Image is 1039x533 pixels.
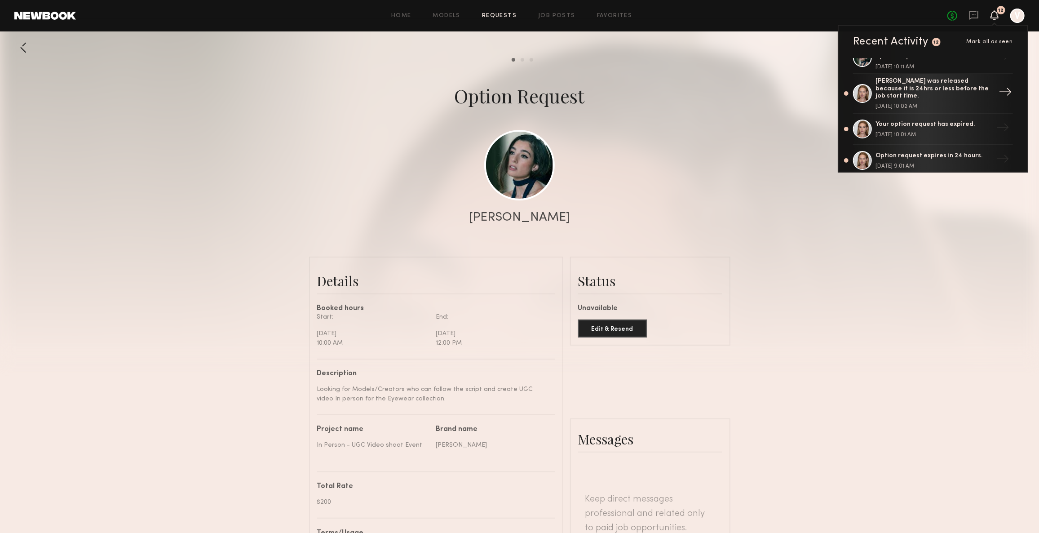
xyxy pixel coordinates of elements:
[875,132,992,138] div: [DATE] 10:01 AM
[853,36,928,47] div: Recent Activity
[317,385,548,404] div: Looking for Models/Creators who can follow the script and create UGC video In person for the Eyew...
[469,211,570,224] div: [PERSON_NAME]
[317,426,429,433] div: Project name
[578,320,647,338] button: Edit & Resend
[455,83,585,108] div: Option Request
[853,114,1013,145] a: Your option request has expired.[DATE] 10:01 AM→
[578,272,722,290] div: Status
[436,440,548,450] div: [PERSON_NAME]
[538,13,575,19] a: Job Posts
[853,145,1013,177] a: Option request expires in 24 hours.[DATE] 9:01 AM→
[999,8,1004,13] div: 12
[578,430,722,448] div: Messages
[966,39,1013,44] span: Mark all as seen
[317,329,429,338] div: [DATE]
[875,78,992,100] div: [PERSON_NAME] was released because it is 24hrs or less before the job start time.
[875,121,992,129] div: Your option request has expired.
[853,42,1013,74] a: [PERSON_NAME] has declined your option request.[DATE] 10:11 AM→
[1010,9,1025,23] a: V
[482,13,517,19] a: Requests
[875,104,992,109] div: [DATE] 10:02 AM
[992,117,1013,141] div: →
[317,272,555,290] div: Details
[433,13,460,19] a: Models
[933,40,939,45] div: 12
[317,370,548,378] div: Description
[391,13,411,19] a: Home
[317,497,548,507] div: $200
[875,164,992,169] div: [DATE] 9:01 AM
[995,82,1016,105] div: →
[875,152,992,160] div: Option request expires in 24 hours.
[597,13,632,19] a: Favorites
[317,312,429,322] div: Start:
[317,305,555,312] div: Booked hours
[992,149,1013,172] div: →
[853,74,1013,114] a: [PERSON_NAME] was released because it is 24hrs or less before the job start time.[DATE] 10:02 AM→
[317,483,548,490] div: Total Rate
[436,329,548,338] div: [DATE]
[578,305,722,312] div: Unavailable
[317,440,429,450] div: In Person - UGC Video shoot Event
[436,312,548,322] div: End:
[875,64,992,70] div: [DATE] 10:11 AM
[436,338,548,348] div: 12:00 PM
[317,338,429,348] div: 10:00 AM
[436,426,548,433] div: Brand name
